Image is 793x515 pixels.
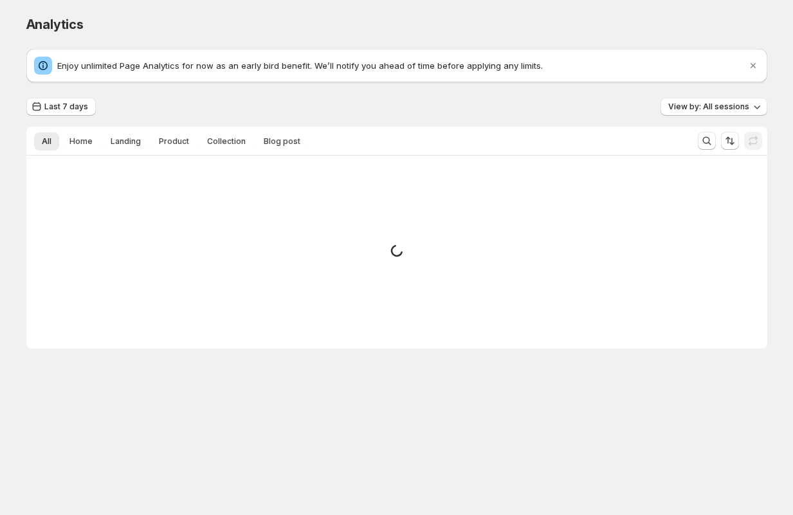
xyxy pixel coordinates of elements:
[661,98,767,116] button: View by: All sessions
[207,136,246,147] span: Collection
[264,136,300,147] span: Blog post
[69,136,93,147] span: Home
[744,57,762,75] button: Dismiss notification
[44,102,88,112] span: Last 7 days
[668,102,749,112] span: View by: All sessions
[26,98,96,116] button: Last 7 days
[721,132,739,150] button: Sort the results
[26,17,84,32] span: Analytics
[42,136,51,147] span: All
[57,59,747,72] p: Enjoy unlimited Page Analytics for now as an early bird benefit. We’ll notify you ahead of time b...
[698,132,716,150] button: Search and filter results
[159,136,189,147] span: Product
[111,136,141,147] span: Landing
